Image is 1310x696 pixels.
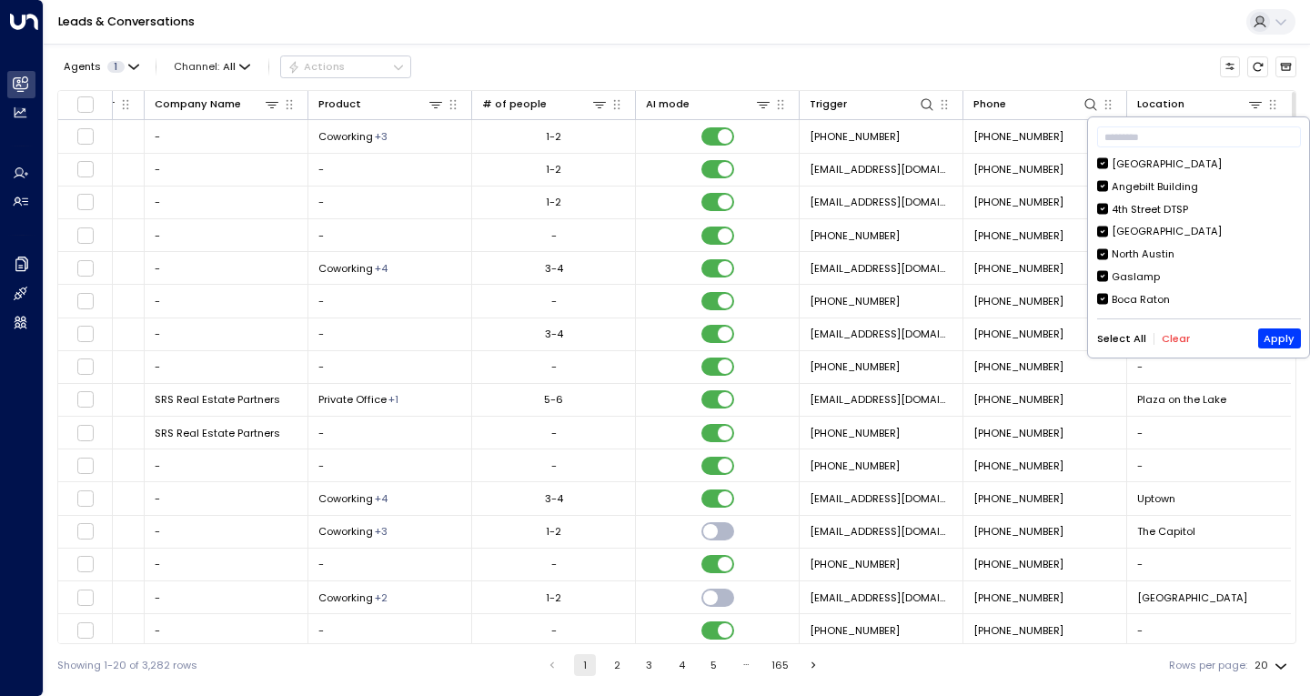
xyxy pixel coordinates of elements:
button: Go to next page [803,654,825,676]
span: Coworking [318,590,373,605]
td: - [308,187,472,218]
button: Go to page 165 [768,654,792,676]
td: - [1127,614,1291,646]
span: Toggle select all [76,96,95,114]
div: Day Office Pass,Dedicated Desk [375,590,388,605]
span: Toggle select row [76,127,95,146]
div: Button group with a nested menu [280,55,411,77]
span: +18043320275 [810,459,900,473]
button: Clear [1162,333,1190,345]
div: Actions [287,60,345,73]
span: +12066193372 [973,590,1063,605]
td: - [145,219,308,251]
div: - [551,228,557,243]
span: noreply@notifications.hubspot.com [810,327,952,341]
label: Rows per page: [1169,658,1247,673]
span: Coworking [318,129,373,144]
span: +19293959656 [973,195,1063,209]
span: Toggle select row [76,424,95,442]
td: - [145,549,308,580]
div: Phone [973,96,1006,113]
td: - [308,549,472,580]
div: Team Suites [388,392,398,407]
td: - [145,318,308,350]
div: Boca Raton [1097,292,1301,308]
div: 3-4 [545,261,563,276]
div: 20 [1255,654,1291,677]
div: AI mode [646,96,771,113]
span: Toggle select row [76,390,95,409]
span: +12066193372 [810,557,900,571]
div: [GEOGRAPHIC_DATA] [1112,224,1222,239]
td: - [145,351,308,383]
span: Toggle select row [76,160,95,178]
span: Agents [64,62,101,72]
span: SRS Real Estate Partners [155,392,280,407]
span: Toggle select row [76,489,95,508]
button: page 1 [574,654,596,676]
td: - [1127,351,1291,383]
div: Company Name [155,96,280,113]
span: 1 [107,61,125,73]
span: +17028476277 [973,261,1063,276]
span: Toggle select row [76,457,95,475]
div: - [551,359,557,374]
span: Plaza on the Lake [1137,392,1226,407]
div: AI mode [646,96,690,113]
div: Showing 1-20 of 3,282 rows [57,658,197,673]
div: [GEOGRAPHIC_DATA] [1112,156,1222,172]
div: [GEOGRAPHIC_DATA] [1097,224,1301,239]
span: Toggle select row [76,555,95,573]
div: - [551,623,557,638]
div: [GEOGRAPHIC_DATA] [1097,156,1301,172]
nav: pagination navigation [540,654,826,676]
button: Apply [1258,328,1301,348]
td: - [145,120,308,152]
div: # of people [482,96,547,113]
span: Channel: [168,56,257,76]
span: noreply@notifications.hubspot.com [810,524,952,539]
span: Toggle select row [76,358,95,376]
span: SRS Real Estate Partners [155,426,280,440]
span: Toggle select row [76,259,95,277]
span: noreply@notifications.hubspot.com [810,392,952,407]
td: - [1127,549,1291,580]
div: 1-2 [546,195,561,209]
span: +16512710582 [973,327,1063,341]
span: +19293959656 [973,228,1063,243]
div: - [551,426,557,440]
td: - [308,417,472,449]
span: Toggle select row [76,621,95,640]
div: Day Office Pass,Dedicated Desk,Private Office [375,524,388,539]
div: 1-2 [546,590,561,605]
span: +16513386244 [973,162,1063,177]
span: Coworking [318,261,373,276]
span: +13609464236 [810,426,900,440]
div: - [551,459,557,473]
div: Company Name [155,96,241,113]
div: Location [1137,96,1264,113]
div: Day Office Pass,Dedicated Desk,Private Office,Team Suites [375,491,388,506]
span: Toggle select row [76,522,95,540]
button: Go to page 5 [703,654,725,676]
div: 1-2 [546,129,561,144]
td: - [145,614,308,646]
td: - [308,318,472,350]
td: - [308,351,472,383]
td: - [145,449,308,481]
span: Private Office [318,392,387,407]
span: +16513386244 [973,129,1063,144]
span: +19293959656 [810,228,900,243]
div: 3-4 [545,327,563,341]
a: Leads & Conversations [58,14,195,29]
span: Toggle select row [76,589,95,607]
span: Toggle select row [76,227,95,245]
td: - [308,219,472,251]
button: Agents1 [57,56,144,76]
span: noreply@notifications.hubspot.com [810,162,952,177]
span: +12066992488 [973,623,1063,638]
div: 4th Street DTSP [1112,202,1188,217]
div: - [551,557,557,571]
span: All [223,61,236,73]
div: Day Office Pass,Dedicated Desk,Private Office [375,129,388,144]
